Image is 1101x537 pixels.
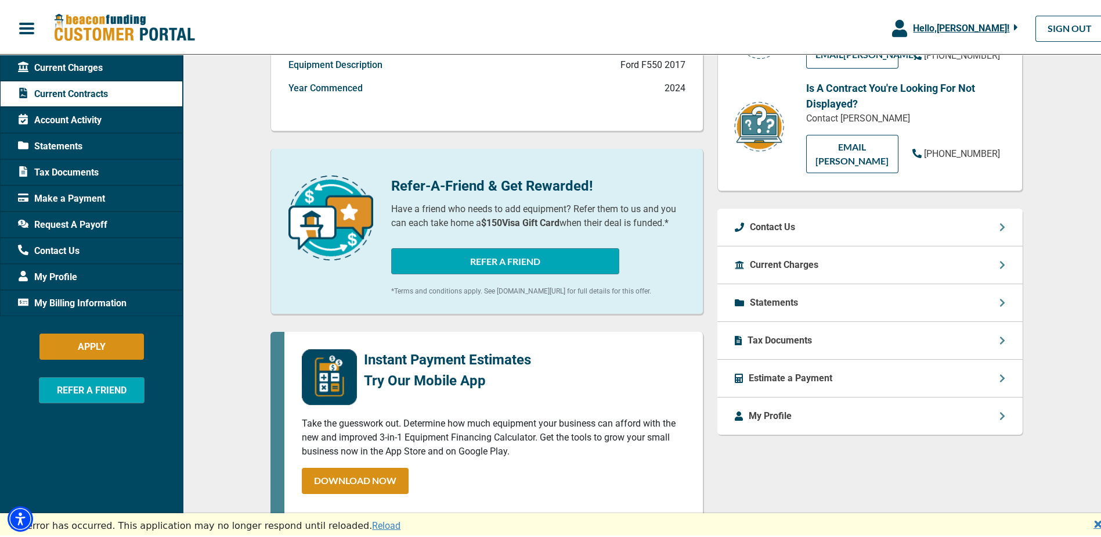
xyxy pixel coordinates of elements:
[806,78,1005,109] p: Is A Contract You're Looking For Not Displayed?
[391,173,685,194] p: Refer-A-Friend & Get Rewarded!
[302,414,685,456] p: Take the guesswork out. Determine how much equipment your business can afford with the new and im...
[806,109,1005,123] p: Contact [PERSON_NAME]
[913,20,1009,31] span: Hello, [PERSON_NAME] !
[18,189,105,203] span: Make a Payment
[924,48,1000,59] span: [PHONE_NUMBER]
[364,368,531,389] p: Try Our Mobile App
[806,40,898,66] a: EMAIL[PERSON_NAME]
[391,200,685,228] p: Have a friend who needs to add equipment? Refer them to us and you can each take home a when thei...
[391,246,619,272] button: REFER A FRIEND
[39,331,144,357] button: APPLY
[391,284,685,294] p: *Terms and conditions apply. See [DOMAIN_NAME][URL] for full details for this offer.
[748,331,812,345] p: Tax Documents
[665,79,685,93] p: 2024
[288,56,382,70] p: Equipment Description
[750,256,818,270] p: Current Charges
[18,85,108,99] span: Current Contracts
[18,137,82,151] span: Statements
[806,133,898,171] a: EMAIL [PERSON_NAME]
[18,59,103,73] span: Current Charges
[733,98,785,151] img: contract-icon.png
[912,145,1000,159] a: [PHONE_NUMBER]
[749,369,832,383] p: Estimate a Payment
[18,216,107,230] span: Request A Payoff
[620,56,685,70] p: Ford F550 2017
[53,11,195,41] img: Beacon Funding Customer Portal Logo
[8,504,33,529] div: Accessibility Menu
[18,268,77,282] span: My Profile
[18,163,99,177] span: Tax Documents
[288,173,373,258] img: refer-a-friend-icon.png
[924,146,1000,157] span: [PHONE_NUMBER]
[18,294,127,308] span: My Billing Information
[302,347,357,403] img: mobile-app-logo.png
[288,79,363,93] p: Year Commenced
[481,215,559,226] b: $150 Visa Gift Card
[912,46,1000,60] a: [PHONE_NUMBER]
[18,242,80,256] span: Contact Us
[750,293,798,307] p: Statements
[364,347,531,368] p: Instant Payment Estimates
[372,518,400,529] a: Reload
[750,218,795,232] p: Contact Us
[749,407,792,421] p: My Profile
[39,375,145,401] button: REFER A FRIEND
[302,466,409,492] a: DOWNLOAD NOW
[18,111,102,125] span: Account Activity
